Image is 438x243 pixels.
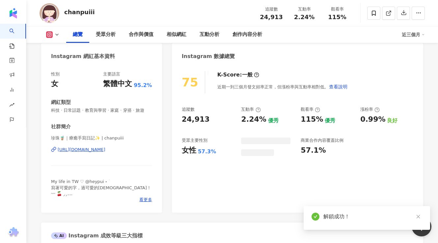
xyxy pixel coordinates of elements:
span: rise [9,98,14,113]
div: 總覽 [73,31,83,39]
span: 24,913 [260,14,283,20]
span: 95.2% [134,82,152,89]
div: 良好 [387,117,397,124]
div: chanpuiii [64,8,95,16]
span: 2.24% [294,14,315,20]
div: 優秀 [268,117,279,124]
div: 24,913 [182,114,210,125]
div: 商業合作內容覆蓋比例 [301,137,343,143]
div: 合作與價值 [129,31,153,39]
a: [URL][DOMAIN_NAME] [51,147,152,153]
div: 性別 [51,71,60,77]
div: 近期一到三個月發文頻率正常，但漲粉率與互動率相對低。 [217,80,348,93]
span: 珍珠🧋｜療癒手寫日記✨ | chanpuiii [51,135,152,141]
div: 繁體中文 [103,79,132,89]
img: logo icon [8,8,18,18]
span: 科技 · 日常話題 · 教育與學習 · 家庭 · 穿搭 · 旅遊 [51,107,152,113]
div: 互動率 [292,6,317,13]
img: KOL Avatar [40,3,59,23]
span: 看更多 [139,197,152,203]
div: 追蹤數 [182,106,195,112]
div: 受眾分析 [96,31,116,39]
div: 女性 [182,145,196,156]
div: 觀看率 [325,6,350,13]
div: 互動率 [241,106,260,112]
div: 57.1% [301,145,326,156]
div: 社群簡介 [51,123,71,130]
div: 追蹤數 [259,6,284,13]
span: 𝖬𝗒 𝗅𝗂𝖿𝖾 𝗂𝗇 𝖳𝖶 ♡︎ @heypui ˖ ࣪ 寫著可愛的字，過可愛的[DEMOGRAPHIC_DATA]！〰︎︎ 🍒 ⸝⸝ 合作邀約 📮 [DOMAIN_NAME][EMAIL_AD... [51,179,151,226]
div: 75 [182,76,198,89]
div: Instagram 數據總覽 [182,53,235,60]
div: 相似網紅 [167,31,186,39]
div: 解鎖成功！ [323,213,422,221]
div: 0.99% [360,114,385,125]
div: 觀看率 [301,106,320,112]
div: 網紅類型 [51,99,71,106]
div: 互動分析 [200,31,219,39]
div: 主要語言 [103,71,120,77]
div: Instagram 網紅基本資料 [51,53,115,60]
div: K-Score : [217,71,259,78]
div: 57.3% [198,148,216,155]
div: 受眾主要性別 [182,137,207,143]
div: Instagram 成效等級三大指標 [51,232,143,239]
a: search [9,24,22,49]
div: 漲粉率 [360,106,380,112]
div: [URL][DOMAIN_NAME] [58,147,105,153]
div: 115% [301,114,323,125]
span: 115% [328,14,346,20]
img: chrome extension [7,227,20,238]
button: 查看說明 [329,80,348,93]
div: 一般 [242,71,253,78]
div: 2.24% [241,114,266,125]
div: 近三個月 [402,29,425,40]
div: 創作內容分析 [233,31,262,39]
div: AI [51,232,67,239]
span: 查看說明 [329,84,347,89]
span: check-circle [312,213,319,221]
div: 女 [51,79,58,89]
div: 優秀 [325,117,335,124]
span: close [416,214,421,219]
